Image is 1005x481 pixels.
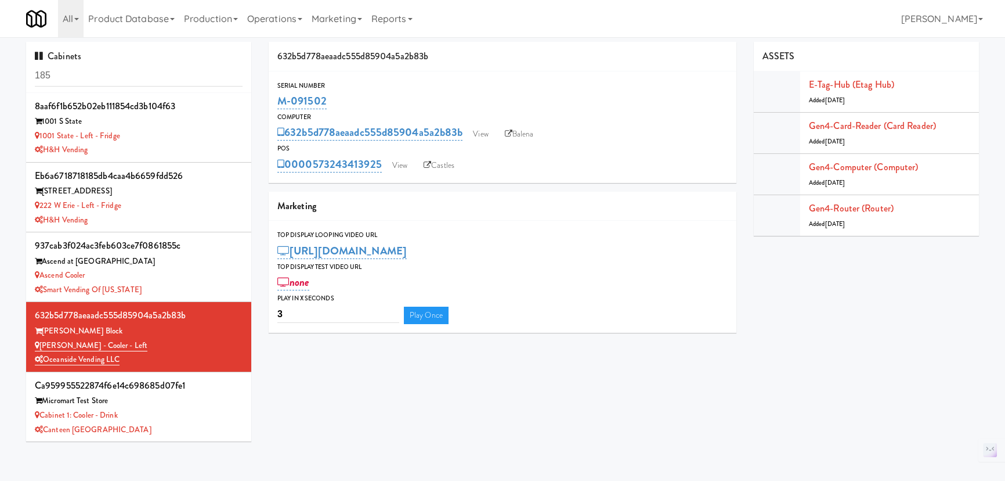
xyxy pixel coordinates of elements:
[277,243,407,259] a: [URL][DOMAIN_NAME]
[35,214,88,225] a: H&H Vending
[418,157,460,174] a: Castles
[499,125,540,143] a: Balena
[277,80,728,92] div: Serial Number
[26,93,251,163] li: 8aaf6f1b652b02eb111854cd3b104f631001 S State 1001 State - Left - FridgeH&H Vending
[35,307,243,324] div: 632b5d778aeaadc555d85904a5a2b83b
[825,178,845,187] span: [DATE]
[35,324,243,339] div: [PERSON_NAME] Block
[35,270,85,281] a: Ascend Cooler
[35,354,120,365] a: Oceanside Vending LLC
[35,340,147,351] a: [PERSON_NAME] - Cooler - Left
[35,424,151,435] a: Canteen [GEOGRAPHIC_DATA]
[35,65,243,87] input: Search cabinets
[35,184,243,199] div: [STREET_ADDRESS]
[26,9,46,29] img: Micromart
[35,114,243,129] div: 1001 S State
[26,232,251,302] li: 937cab3f024ac3feb603ce7f0861855cAscend at [GEOGRAPHIC_DATA] Ascend CoolerSmart Vending of [US_STATE]
[35,394,243,408] div: Micromart Test Store
[467,125,494,143] a: View
[277,93,327,109] a: M-091502
[825,137,845,146] span: [DATE]
[277,261,728,273] div: Top Display Test Video Url
[26,163,251,232] li: eb6a6718718185db4caa4b6659fdd526[STREET_ADDRESS] 222 W Erie - Left - FridgeH&H Vending
[35,167,243,185] div: eb6a6718718185db4caa4b6659fdd526
[277,293,728,304] div: Play in X seconds
[809,119,936,132] a: Gen4-card-reader (Card Reader)
[825,220,845,228] span: [DATE]
[404,307,449,324] a: Play Once
[809,137,845,146] span: Added
[35,49,81,63] span: Cabinets
[277,143,728,155] div: POS
[277,274,309,290] a: none
[809,220,845,228] span: Added
[277,124,462,141] a: 632b5d778aeaadc555d85904a5a2b83b
[26,302,251,372] li: 632b5d778aeaadc555d85904a5a2b83b[PERSON_NAME] Block [PERSON_NAME] - Cooler - LeftOceanside Vendin...
[277,229,728,241] div: Top Display Looping Video Url
[277,156,382,173] a: 0000573243413925
[35,254,243,269] div: Ascend at [GEOGRAPHIC_DATA]
[809,160,918,174] a: Gen4-computer (Computer)
[269,42,736,71] div: 632b5d778aeaadc555d85904a5a2b83b
[35,98,243,115] div: 8aaf6f1b652b02eb111854cd3b104f63
[809,202,894,215] a: Gen4-router (Router)
[277,199,316,213] span: Marketing
[35,200,121,211] a: 222 W Erie - Left - Fridge
[35,130,120,141] a: 1001 State - Left - Fridge
[35,377,243,394] div: ca959955522874f6e14c698685d07fe1
[809,78,894,91] a: E-tag-hub (Etag Hub)
[825,96,845,105] span: [DATE]
[762,49,795,63] span: ASSETS
[35,237,243,254] div: 937cab3f024ac3feb603ce7f0861855c
[386,157,413,174] a: View
[35,410,118,421] a: Cabinet 1: Cooler - Drink
[277,112,728,123] div: Computer
[26,372,251,442] li: ca959955522874f6e14c698685d07fe1Micromart Test Store Cabinet 1: Cooler - DrinkCanteen [GEOGRAPHIC...
[35,284,142,295] a: Smart Vending of [US_STATE]
[809,178,845,187] span: Added
[35,144,88,155] a: H&H Vending
[809,96,845,105] span: Added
